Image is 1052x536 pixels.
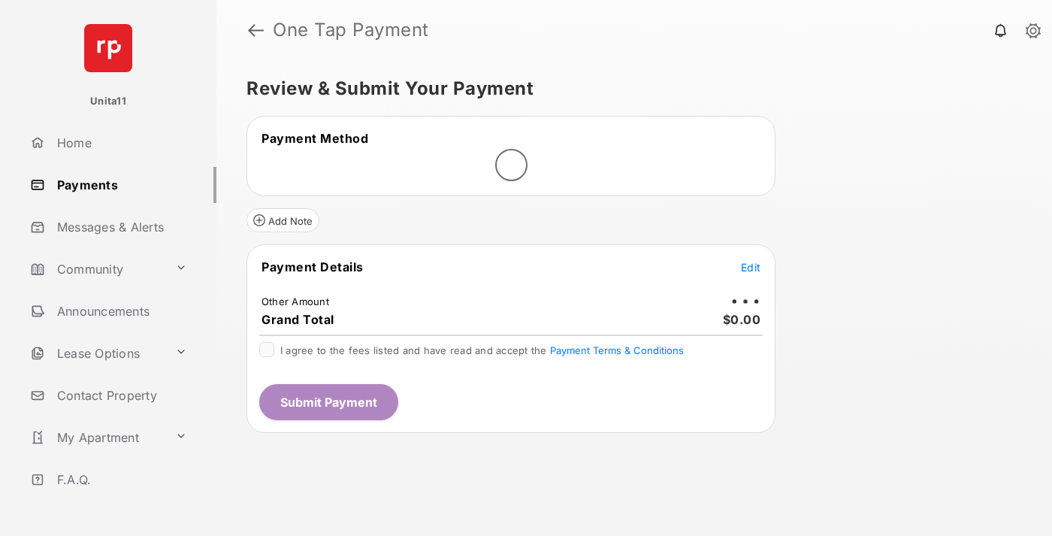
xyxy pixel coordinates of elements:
a: Messages & Alerts [24,209,216,245]
a: Announcements [24,293,216,329]
a: F.A.Q. [24,462,216,498]
span: Payment Details [261,259,364,274]
a: Community [24,251,169,287]
button: Add Note [246,208,319,232]
a: Payments [24,167,216,203]
span: Edit [741,261,760,274]
a: Home [24,125,216,161]
a: My Apartment [24,419,169,456]
span: Payment Method [261,131,368,146]
button: I agree to the fees listed and have read and accept the [550,344,684,356]
strong: One Tap Payment [273,21,429,39]
p: Unita11 [90,94,126,109]
a: Lease Options [24,335,169,371]
img: svg+xml;base64,PHN2ZyB4bWxucz0iaHR0cDovL3d3dy53My5vcmcvMjAwMC9zdmciIHdpZHRoPSI2NCIgaGVpZ2h0PSI2NC... [84,24,132,72]
a: Contact Property [24,377,216,413]
span: $0.00 [723,312,761,327]
td: Other Amount [261,295,330,308]
button: Edit [741,259,760,274]
span: Grand Total [261,312,334,327]
span: I agree to the fees listed and have read and accept the [280,344,684,356]
h5: Review & Submit Your Payment [246,80,1010,98]
button: Submit Payment [259,384,398,420]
